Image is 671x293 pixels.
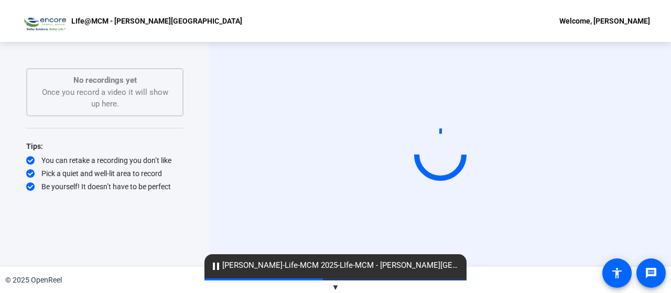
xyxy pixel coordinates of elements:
div: Pick a quiet and well-lit area to record [26,168,183,179]
span: ▼ [332,283,340,292]
div: Welcome, [PERSON_NAME] [559,15,650,27]
span: [PERSON_NAME]-Life-MCM 2025-LIfe-MCM - [PERSON_NAME][GEOGRAPHIC_DATA]-1756226207127-webcam [204,259,467,272]
mat-icon: pause [210,260,222,273]
div: © 2025 OpenReel [5,275,62,286]
mat-icon: message [645,267,657,279]
div: Once you record a video it will show up here. [38,74,172,110]
mat-icon: accessibility [611,267,623,279]
p: No recordings yet [38,74,172,86]
p: LIfe@MCM - [PERSON_NAME][GEOGRAPHIC_DATA] [71,15,242,27]
div: Be yourself! It doesn’t have to be perfect [26,181,183,192]
div: Tips: [26,140,183,153]
div: You can retake a recording you don’t like [26,155,183,166]
img: OpenReel logo [21,10,66,31]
